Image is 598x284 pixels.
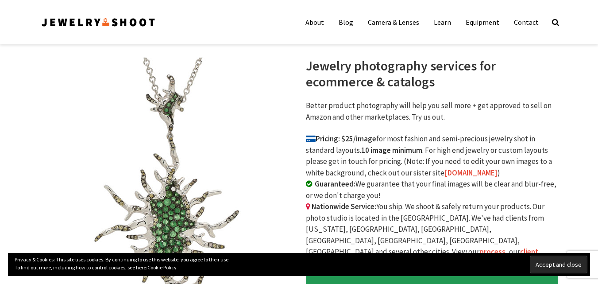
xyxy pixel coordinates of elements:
p: Better product photography will help you sell more + get approved to sell on Amazon and other mar... [306,100,558,123]
b: Nationwide Service: [312,202,376,211]
input: Accept and close [530,256,587,273]
h1: Jewelry photography services for ecommerce & catalogs [306,58,558,89]
a: Learn [427,13,458,31]
img: Jewelry Photographer Bay Area - San Francisco | Nationwide via Mail [40,15,156,29]
a: Camera & Lenses [361,13,426,31]
a: Equipment [459,13,506,31]
b: Pricing: $25/image [306,134,376,144]
a: About [299,13,331,31]
a: Blog [332,13,360,31]
a: Cookie Policy [147,264,177,271]
a: process [479,247,505,257]
b: 10 image minimum [361,145,422,155]
a: Contact [507,13,545,31]
b: Guaranteed: [315,179,355,189]
a: [DOMAIN_NAME] [444,168,498,178]
div: Privacy & Cookies: This site uses cookies. By continuing to use this website, you agree to their ... [8,253,590,276]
